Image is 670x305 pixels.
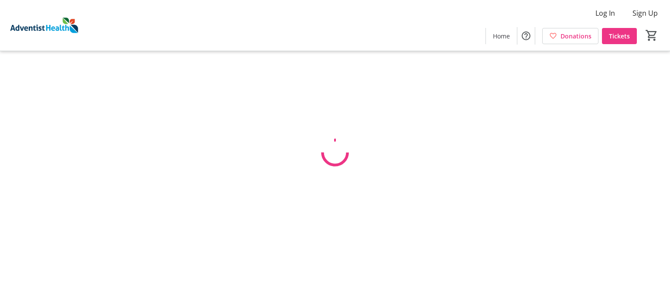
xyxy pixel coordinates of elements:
span: Sign Up [632,8,658,18]
button: Cart [644,28,660,43]
button: Help [517,27,535,45]
button: Log In [588,6,622,20]
span: Home [493,31,510,41]
button: Sign Up [626,6,665,20]
a: Tickets [602,28,637,44]
a: Donations [542,28,598,44]
a: Home [486,28,517,44]
span: Donations [561,31,591,41]
img: Adventist Health's Logo [5,3,83,47]
span: Log In [595,8,615,18]
span: Tickets [609,31,630,41]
